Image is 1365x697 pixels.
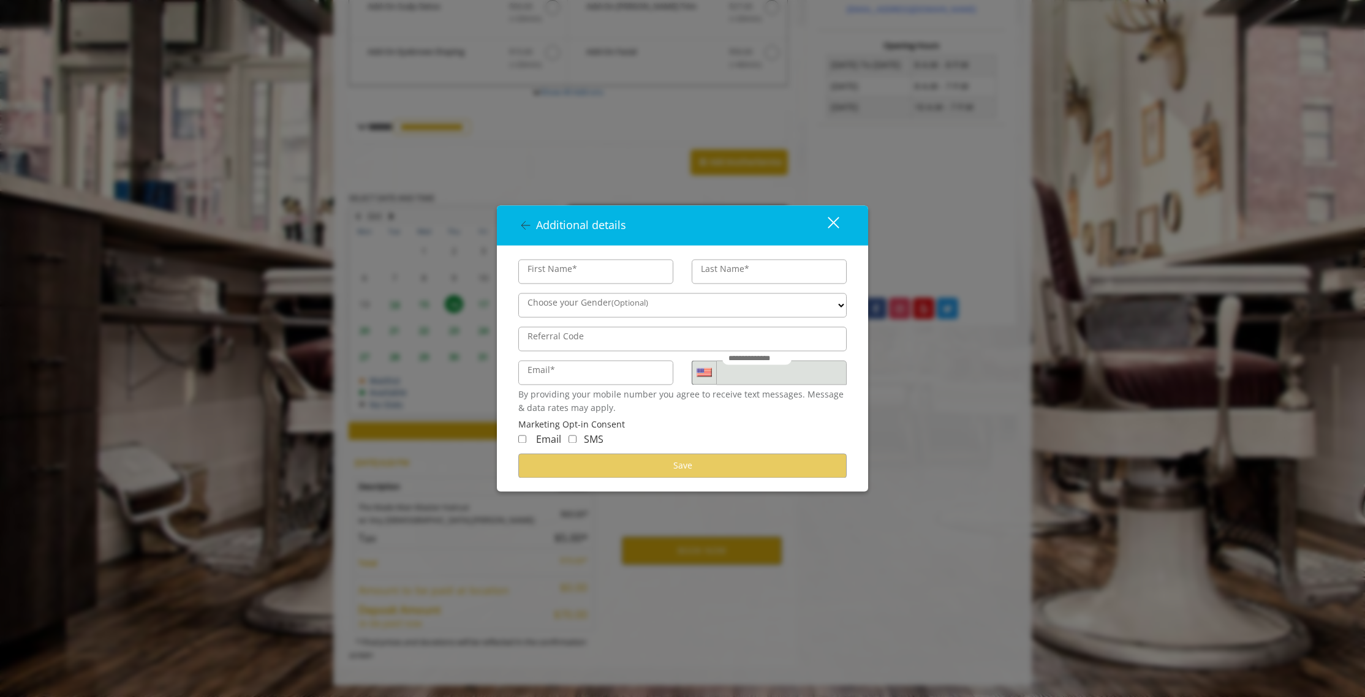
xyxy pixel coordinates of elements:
[521,363,561,377] label: Email*
[521,262,583,276] label: First Name*
[518,388,847,415] div: By providing your mobile number you agree to receive text messages. Message & data rates may apply.
[536,217,626,232] span: Additional details
[814,216,838,235] div: close dialog
[569,435,577,443] input: Receive Marketing SMS
[611,297,648,308] span: (Optional)
[692,259,847,284] input: Lastname
[518,293,847,317] select: Choose your Gender
[518,326,847,351] input: ReferralCode
[521,296,654,309] label: Choose your Gender
[805,213,847,238] button: close dialog
[692,360,716,385] div: Country
[695,262,755,276] label: Last Name*
[521,330,590,343] label: Referral Code
[673,459,692,471] span: Save
[518,360,673,385] input: Email
[518,454,847,478] button: Save
[584,432,603,446] span: SMS
[518,259,673,284] input: FirstName
[518,418,847,432] div: Marketing Opt-in Consent
[518,435,526,443] input: Receive Marketing Email
[536,432,561,446] span: Email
